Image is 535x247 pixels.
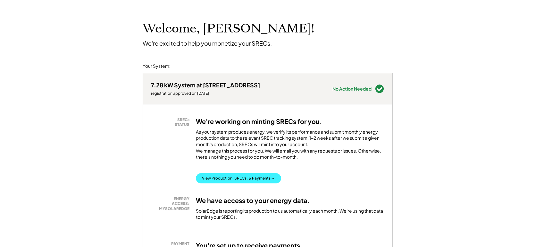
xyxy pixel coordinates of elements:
[332,86,372,91] div: No Action Needed
[143,63,171,69] div: Your System:
[196,173,281,183] button: View Production, SRECs, & Payments →
[143,21,314,36] h1: Welcome, [PERSON_NAME]!
[151,81,260,89] div: 7.28 kW System at [STREET_ADDRESS]
[196,117,322,126] h3: We're working on minting SRECs for you.
[154,117,189,127] div: SRECs STATUS
[154,196,189,211] div: ENERGY ACCESS: MYSOLAREDGE
[151,91,260,96] div: registration approved on [DATE]
[196,208,384,220] div: SolarEdge is reporting its production to us automatically each month. We're using that data to mi...
[196,196,310,205] h3: We have access to your energy data.
[196,129,384,163] div: As your system produces energy, we verify its performance and submit monthly energy production da...
[143,40,272,47] div: We're excited to help you monetize your SRECs.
